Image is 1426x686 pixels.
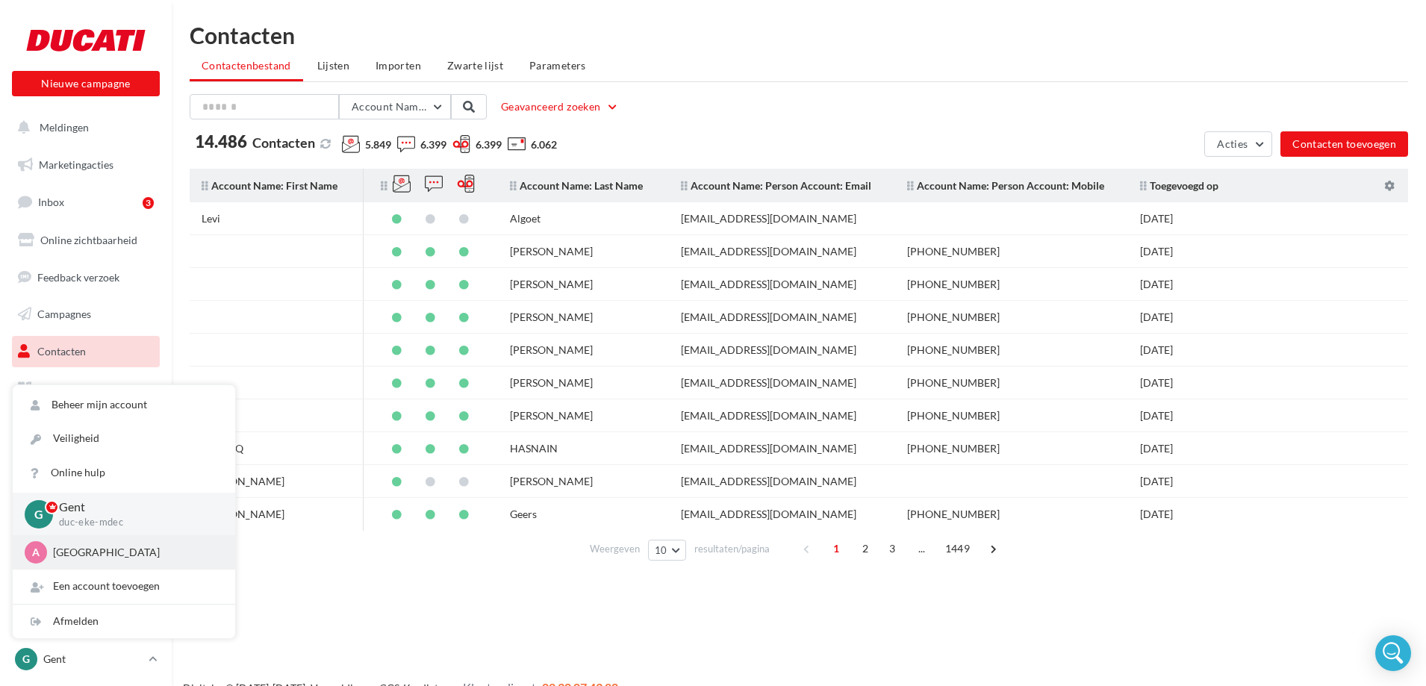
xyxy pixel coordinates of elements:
[1140,312,1173,322] div: [DATE]
[590,542,640,556] span: Weergeven
[190,24,1408,46] h1: Contacten
[1140,411,1173,421] div: [DATE]
[13,422,235,455] a: Veiligheid
[907,312,1000,322] div: [PHONE_NUMBER]
[681,279,856,290] div: [EMAIL_ADDRESS][DOMAIN_NAME]
[510,246,593,257] div: [PERSON_NAME]
[681,476,856,487] div: [EMAIL_ADDRESS][DOMAIN_NAME]
[317,59,349,72] span: Lijsten
[9,299,163,330] a: Campagnes
[9,112,157,143] button: Meldingen
[40,121,89,134] span: Meldingen
[495,98,624,116] button: Geavanceerd zoeken
[510,345,593,355] div: [PERSON_NAME]
[9,186,163,218] a: Inbox3
[681,509,856,520] div: [EMAIL_ADDRESS][DOMAIN_NAME]
[681,213,856,224] div: [EMAIL_ADDRESS][DOMAIN_NAME]
[1140,279,1173,290] div: [DATE]
[1140,509,1173,520] div: [DATE]
[510,312,593,322] div: [PERSON_NAME]
[531,137,557,152] span: 6.062
[13,605,235,638] div: Afmelden
[202,179,337,192] span: Account Name: First Name
[907,279,1000,290] div: [PHONE_NUMBER]
[339,94,451,119] button: Account Name: First Name
[365,137,391,152] span: 5.849
[825,537,849,561] span: 1
[37,345,86,358] span: Contacten
[907,411,1000,421] div: [PHONE_NUMBER]
[12,71,160,96] button: Nieuwe campagne
[9,410,163,441] a: Kalender
[681,378,856,388] div: [EMAIL_ADDRESS][DOMAIN_NAME]
[40,234,137,246] span: Online zichtbaarheid
[59,516,211,529] p: duc-eke-mdec
[143,197,154,209] div: 3
[1204,131,1272,157] button: Acties
[1140,345,1173,355] div: [DATE]
[510,443,558,454] div: HASNAIN
[681,246,856,257] div: [EMAIL_ADDRESS][DOMAIN_NAME]
[22,652,30,667] span: G
[510,179,643,192] span: Account Name: Last Name
[881,537,905,561] span: 3
[202,509,284,520] div: [PERSON_NAME]
[510,279,593,290] div: [PERSON_NAME]
[907,179,1104,192] span: Account Name: Person Account: Mobile
[376,59,421,72] span: Importen
[1140,443,1173,454] div: [DATE]
[510,411,593,421] div: [PERSON_NAME]
[910,537,934,561] span: ...
[907,246,1000,257] div: [PHONE_NUMBER]
[37,382,119,395] span: Mediabibliotheek
[907,345,1000,355] div: [PHONE_NUMBER]
[681,345,856,355] div: [EMAIL_ADDRESS][DOMAIN_NAME]
[694,542,770,556] span: resultaten/pagina
[681,443,856,454] div: [EMAIL_ADDRESS][DOMAIN_NAME]
[655,544,667,556] span: 10
[9,225,163,256] a: Online zichtbaarheid
[1280,131,1408,157] button: Contacten toevoegen
[1140,246,1173,257] div: [DATE]
[510,213,541,224] div: Algoet
[1375,635,1411,671] div: Open Intercom Messenger
[447,59,503,72] span: Zwarte lijst
[529,59,586,72] span: Parameters
[939,537,976,561] span: 1449
[1140,476,1173,487] div: [DATE]
[476,137,502,152] span: 6.399
[39,158,113,171] span: Marketingacties
[510,378,593,388] div: [PERSON_NAME]
[32,545,40,560] span: A
[907,443,1000,454] div: [PHONE_NUMBER]
[53,545,217,560] p: [GEOGRAPHIC_DATA]
[681,179,871,192] span: Account Name: Person Account: Email
[907,378,1000,388] div: [PHONE_NUMBER]
[12,645,160,673] a: G Gent
[13,388,235,422] a: Beheer mijn account
[13,570,235,603] div: Een account toevoegen
[59,499,211,516] p: Gent
[34,505,43,523] span: G
[854,537,878,561] span: 2
[1217,137,1248,150] span: Acties
[9,373,163,405] a: Mediabibliotheek
[9,262,163,293] a: Feedback verzoek
[648,540,686,561] button: 10
[681,312,856,322] div: [EMAIL_ADDRESS][DOMAIN_NAME]
[9,336,163,367] a: Contacten
[43,652,143,667] p: Gent
[907,509,1000,520] div: [PHONE_NUMBER]
[1140,179,1218,192] span: Toegevoegd op
[37,270,119,283] span: Feedback verzoek
[681,411,856,421] div: [EMAIL_ADDRESS][DOMAIN_NAME]
[352,100,484,113] span: Account Name: First Name
[252,134,315,151] span: Contacten
[1140,378,1173,388] div: [DATE]
[202,476,284,487] div: [PERSON_NAME]
[9,149,163,181] a: Marketingacties
[510,476,593,487] div: [PERSON_NAME]
[420,137,446,152] span: 6.399
[37,308,91,320] span: Campagnes
[510,509,537,520] div: Geers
